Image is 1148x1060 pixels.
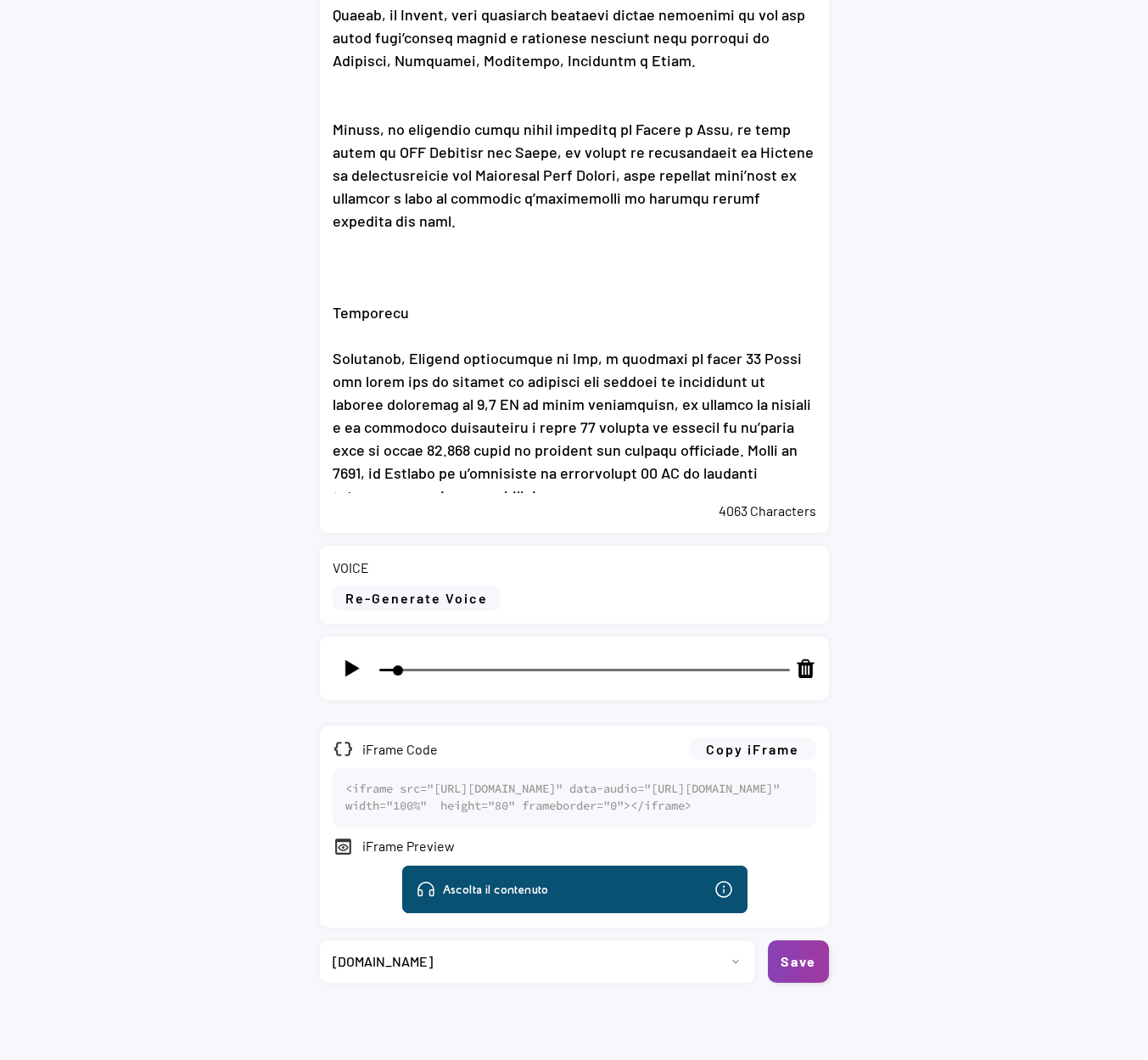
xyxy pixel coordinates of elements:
button: Copy iFrame [689,738,816,760]
div: 4063 Characters [333,502,816,520]
div: iFrame Code [362,740,680,759]
button: data_object [333,738,354,760]
div: <iframe src="[URL][DOMAIN_NAME]" data-audio="[URL][DOMAIN_NAME]" width="100%" height="80" framebo... [345,781,804,814]
img: icons8-play-50.png [341,658,362,679]
img: Headphones.svg [83,14,104,34]
button: Re-Generate Voice [333,586,501,611]
div: VOICE [333,558,369,577]
div: iFrame Preview [362,837,816,855]
div: Questo audio è generato automaticamente, pertanto potrebbero verificarsi imprecisioni nella lettura. [381,14,401,34]
div: Ascolta il contenuto [110,14,225,33]
button: preview [333,836,354,857]
button: Save [768,940,829,983]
